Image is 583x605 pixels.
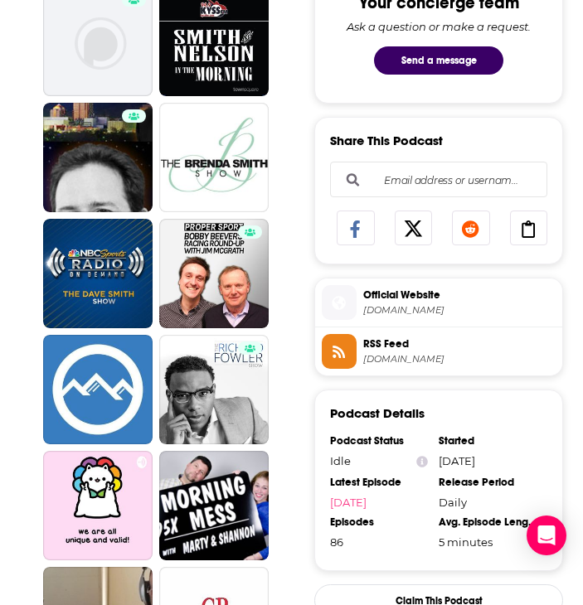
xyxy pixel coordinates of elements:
span: v103.cbslocal.com [363,304,556,317]
a: RSS Feed[DOMAIN_NAME] [322,334,556,369]
div: Episodes [330,515,428,529]
div: Podcast Status [330,434,428,448]
div: Release Period [439,476,537,489]
button: Show Info [416,454,428,469]
a: Copy Link [510,211,548,245]
div: [DATE] [439,454,537,467]
a: Share on Facebook [337,211,375,245]
button: Send a message [374,46,503,75]
div: Avg. Episode Length [439,515,537,529]
div: Open Intercom Messenger [527,515,566,555]
div: Search followers [330,162,547,197]
h3: Podcast Details [330,405,425,421]
span: Official Website [363,288,556,302]
a: Share on Reddit [452,211,490,245]
a: Official Website[DOMAIN_NAME] [322,285,556,320]
div: Idle [330,454,428,469]
input: Email address or username... [344,162,533,197]
div: Latest Episode [330,476,428,489]
div: Ask a question or make a request. [347,20,531,33]
div: 5 minutes [439,535,537,549]
div: 86 [330,535,428,549]
span: RSS Feed [363,336,556,351]
a: Share on X/Twitter [395,211,433,245]
div: Daily [439,496,537,509]
div: Started [439,434,537,448]
span: api.radio.com [363,353,556,365]
h3: Share This Podcast [330,133,443,148]
a: [DATE] [330,496,428,509]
